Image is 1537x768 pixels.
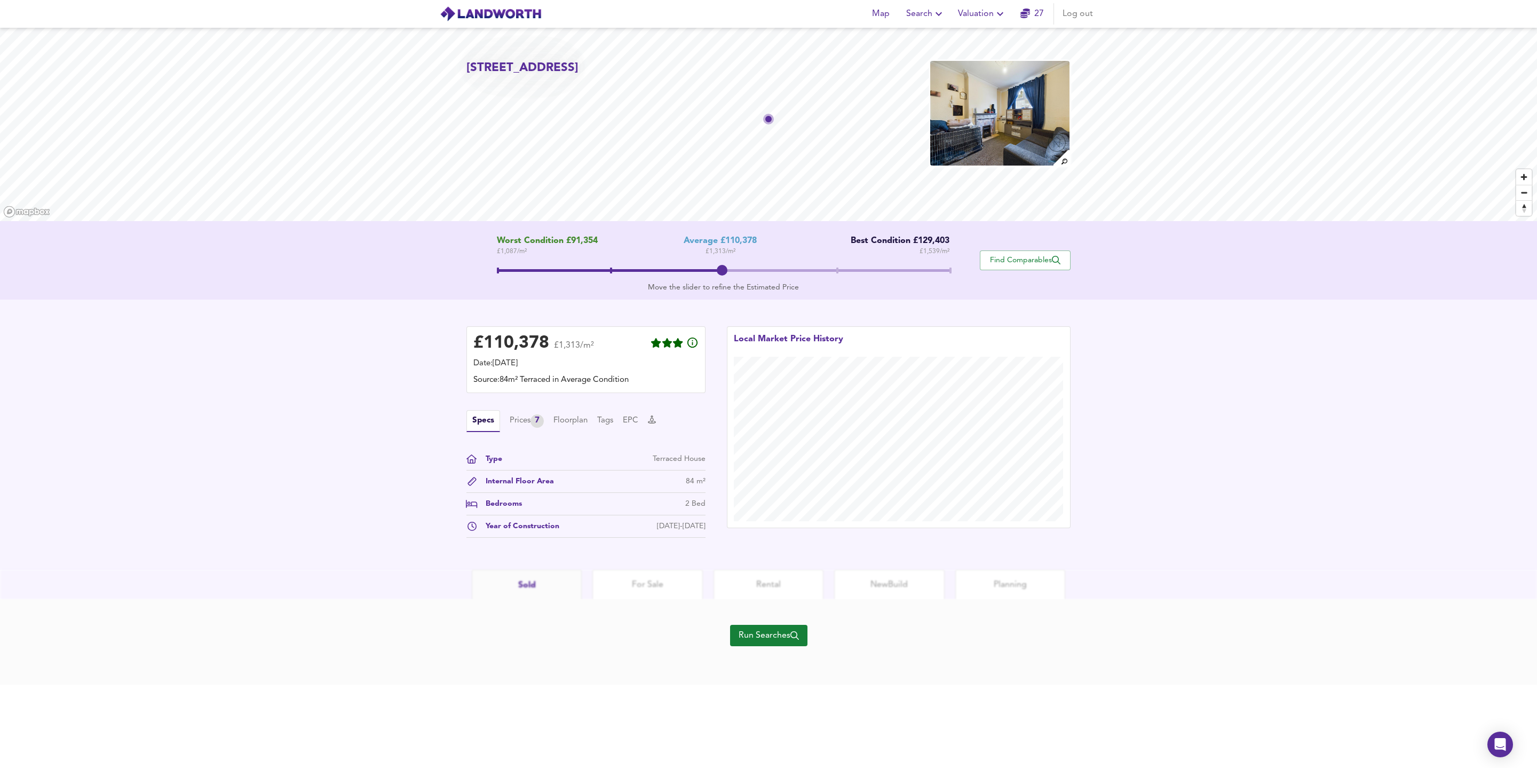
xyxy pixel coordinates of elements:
[510,414,544,428] div: Prices
[497,236,598,246] span: Worst Condition £91,354
[1020,6,1044,21] a: 27
[1516,185,1532,200] button: Zoom out
[466,60,579,76] h2: [STREET_ADDRESS]
[553,415,588,427] button: Floorplan
[1015,3,1049,25] button: 27
[554,341,594,357] span: £1,313/m²
[466,410,500,432] button: Specs
[440,6,542,22] img: logo
[1058,3,1097,25] button: Log out
[497,246,598,257] span: £ 1,087 / m²
[477,476,554,487] div: Internal Floor Area
[980,250,1071,270] button: Find Comparables
[986,255,1065,265] span: Find Comparables
[863,3,898,25] button: Map
[686,476,706,487] div: 84 m²
[473,374,699,386] div: Source: 84m² Terraced in Average Condition
[623,415,638,427] button: EPC
[473,335,549,351] div: £ 110,378
[684,236,757,246] div: Average £110,378
[920,246,949,257] span: £ 1,539 / m²
[657,521,706,532] div: [DATE]-[DATE]
[730,625,807,646] button: Run Searches
[477,521,559,532] div: Year of Construction
[497,282,950,293] div: Move the slider to refine the Estimated Price
[3,206,50,218] a: Mapbox homepage
[1052,148,1071,167] img: search
[868,6,893,21] span: Map
[597,415,613,427] button: Tags
[473,358,699,370] div: Date: [DATE]
[958,6,1007,21] span: Valuation
[1516,200,1532,216] button: Reset bearing to north
[906,6,945,21] span: Search
[843,236,949,246] div: Best Condition £129,403
[1487,732,1513,757] div: Open Intercom Messenger
[1516,201,1532,216] span: Reset bearing to north
[530,414,544,428] div: 7
[954,3,1011,25] button: Valuation
[706,246,735,257] span: £ 1,313 / m²
[477,498,522,510] div: Bedrooms
[510,414,544,428] button: Prices7
[653,453,706,465] div: Terraced House
[734,333,843,357] div: Local Market Price History
[929,60,1071,167] img: property
[477,453,502,465] div: Type
[1516,169,1532,185] button: Zoom in
[685,498,706,510] div: 2 Bed
[902,3,949,25] button: Search
[1063,6,1093,21] span: Log out
[739,628,799,643] span: Run Searches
